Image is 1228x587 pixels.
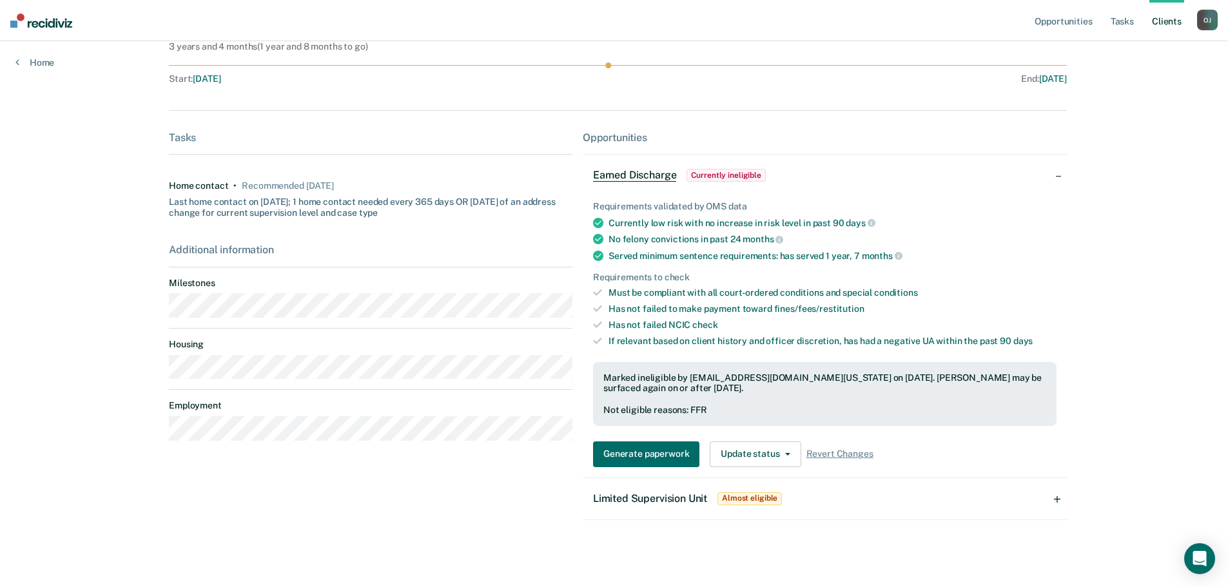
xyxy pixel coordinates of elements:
button: OJ [1197,10,1218,30]
span: months [743,234,783,244]
span: check [692,320,717,330]
div: 3 years and 4 months ( 1 year and 8 months to go ) [169,41,367,52]
div: Requirements to check [593,272,1057,283]
div: Earned DischargeCurrently ineligible [583,155,1067,196]
span: conditions [874,287,918,298]
div: Has not failed NCIC [609,320,1057,331]
div: Start : [169,73,618,84]
div: Recommended in 23 days [242,180,333,191]
button: Generate paperwork [593,441,699,467]
div: • [233,180,237,191]
div: Must be compliant with all court-ordered conditions and special [609,287,1057,298]
div: Marked ineligible by [EMAIL_ADDRESS][DOMAIN_NAME][US_STATE] on [DATE]. [PERSON_NAME] may be surfa... [603,372,1046,394]
dt: Employment [169,400,572,411]
span: Limited Supervision Unit [593,492,707,505]
span: [DATE] [193,73,220,84]
div: Requirements validated by OMS data [593,201,1057,212]
span: days [846,218,875,228]
span: [DATE] [1039,73,1067,84]
span: fines/fees/restitution [774,303,864,314]
div: No felony convictions in past 24 [609,233,1057,245]
span: Earned Discharge [593,169,676,182]
div: Not eligible reasons: FFR [603,405,1046,416]
div: O J [1197,10,1218,30]
div: Opportunities [583,131,1067,144]
div: Home contact [169,180,228,191]
div: Additional information [169,244,572,256]
dt: Milestones [169,278,572,289]
div: Currently low risk with no increase in risk level in past 90 [609,217,1057,229]
div: Served minimum sentence requirements: has served 1 year, 7 [609,250,1057,262]
img: Recidiviz [10,14,72,28]
span: days [1013,336,1033,346]
div: End : [623,73,1067,84]
dt: Housing [169,339,572,350]
div: Limited Supervision UnitAlmost eligible [583,478,1067,519]
div: Last home contact on [DATE]; 1 home contact needed every 365 days OR [DATE] of an address change ... [169,191,572,218]
div: If relevant based on client history and officer discretion, has had a negative UA within the past 90 [609,336,1057,347]
div: Open Intercom Messenger [1184,543,1215,574]
button: Update status [710,441,801,467]
span: months [862,251,902,261]
div: Tasks [169,131,572,144]
a: Home [15,57,54,68]
span: Almost eligible [717,492,782,505]
span: Currently ineligible [687,169,766,182]
div: Has not failed to make payment toward [609,303,1057,314]
a: Navigate to form link [593,441,705,467]
span: Revert Changes [806,448,873,459]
